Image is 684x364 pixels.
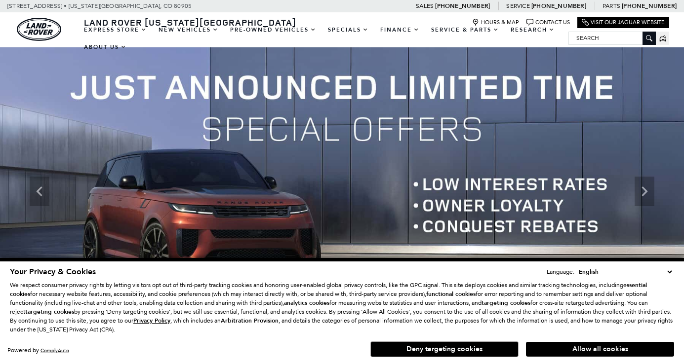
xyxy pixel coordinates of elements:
span: Your Privacy & Cookies [10,266,96,277]
a: Pre-Owned Vehicles [224,21,322,38]
p: We respect consumer privacy rights by letting visitors opt out of third-party tracking cookies an... [10,281,674,334]
div: Powered by [7,347,69,354]
a: About Us [78,38,132,56]
div: Next [635,177,654,206]
strong: functional cookies [426,290,476,298]
a: Specials [322,21,374,38]
img: Land Rover [17,18,61,41]
a: [PHONE_NUMBER] [531,2,586,10]
div: Previous [30,177,49,206]
nav: Main Navigation [78,21,568,56]
a: Land Rover [US_STATE][GEOGRAPHIC_DATA] [78,16,302,28]
a: [PHONE_NUMBER] [622,2,677,10]
strong: analytics cookies [284,299,329,307]
strong: targeting cookies [482,299,530,307]
a: land-rover [17,18,61,41]
strong: Arbitration Provision [221,317,279,325]
span: Sales [416,2,434,9]
a: Research [505,21,561,38]
span: Parts [603,2,620,9]
a: Service & Parts [425,21,505,38]
span: Service [506,2,529,9]
a: Finance [374,21,425,38]
u: Privacy Policy [133,317,170,325]
a: ComplyAuto [40,347,69,354]
a: [STREET_ADDRESS] • [US_STATE][GEOGRAPHIC_DATA], CO 80905 [7,2,192,9]
span: Land Rover [US_STATE][GEOGRAPHIC_DATA] [84,16,296,28]
select: Language Select [576,267,674,277]
a: [PHONE_NUMBER] [435,2,490,10]
a: Privacy Policy [133,317,170,324]
strong: targeting cookies [25,308,74,316]
a: Contact Us [526,19,570,26]
button: Deny targeting cookies [370,341,519,357]
a: Hours & Map [472,19,519,26]
a: New Vehicles [153,21,224,38]
button: Allow all cookies [526,342,674,357]
a: Visit Our Jaguar Website [582,19,665,26]
a: EXPRESS STORE [78,21,153,38]
input: Search [569,32,655,44]
div: Language: [547,269,574,275]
